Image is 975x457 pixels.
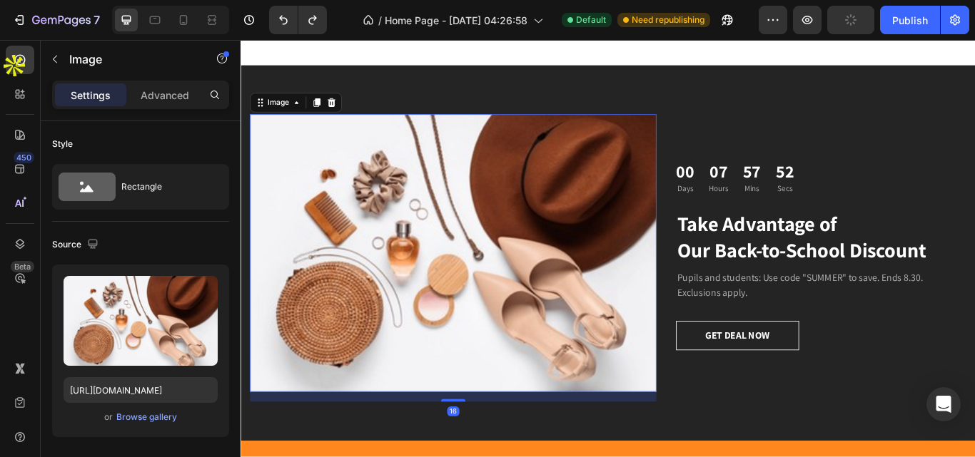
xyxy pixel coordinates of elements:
[585,141,607,167] div: 57
[52,235,101,255] div: Source
[121,170,208,203] div: Rectangle
[378,13,382,28] span: /
[104,409,113,426] span: or
[71,88,111,103] p: Settings
[585,167,607,181] p: Mins
[509,269,844,304] p: Pupils and students: Use code "SUMMER" to save. Ends 8.30. Exclusions apply.
[546,167,568,181] p: Hours
[507,167,529,181] p: Days
[507,328,651,362] button: GET DEAL NOW
[926,387,961,421] div: Open Intercom Messenger
[269,6,327,34] div: Undo/Redo
[546,141,568,167] div: 07
[624,167,645,181] p: Secs
[141,88,189,103] p: Advanced
[624,141,645,167] div: 52
[14,152,34,163] div: 450
[94,11,100,29] p: 7
[11,261,34,272] div: Beta
[542,337,617,354] div: GET DEAL NOW
[52,138,73,150] div: Style
[241,428,255,439] div: 16
[64,276,218,366] img: preview-image
[880,6,940,34] button: Publish
[576,14,606,26] span: Default
[6,6,106,34] button: 7
[632,14,704,26] span: Need republishing
[509,200,844,261] p: Take Advantage of Our Back-to-School Discount
[241,40,975,457] iframe: Design area
[116,410,178,424] button: Browse gallery
[64,377,218,403] input: https://example.com/image.jpg
[385,13,527,28] span: Home Page - [DATE] 04:26:58
[116,411,177,423] div: Browse gallery
[507,141,529,167] div: 00
[892,13,928,28] div: Publish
